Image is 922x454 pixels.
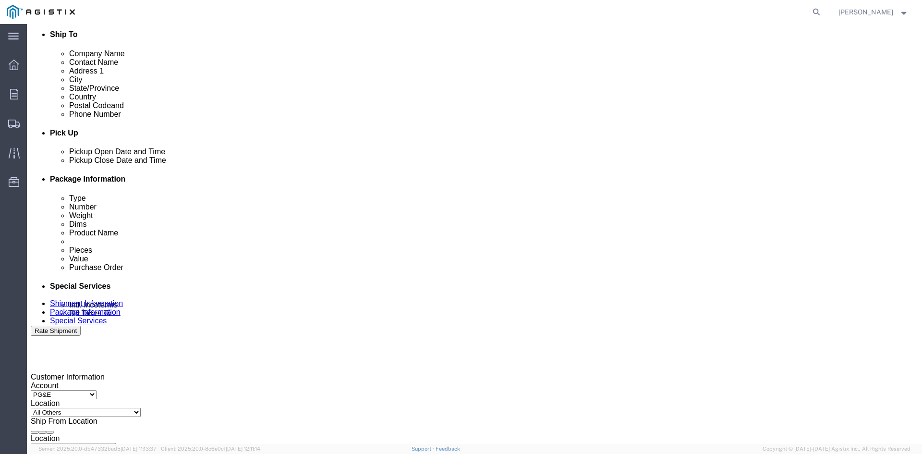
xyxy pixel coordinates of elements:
[27,24,922,444] iframe: FS Legacy Container
[763,445,910,453] span: Copyright © [DATE]-[DATE] Agistix Inc., All Rights Reserved
[838,6,909,18] button: [PERSON_NAME]
[121,446,157,452] span: [DATE] 11:13:37
[436,446,460,452] a: Feedback
[38,446,157,452] span: Server: 2025.20.0-db47332bad5
[226,446,260,452] span: [DATE] 12:11:14
[838,7,893,17] span: Mario Castellanos
[412,446,436,452] a: Support
[161,446,260,452] span: Client: 2025.20.0-8c6e0cf
[7,5,75,19] img: logo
